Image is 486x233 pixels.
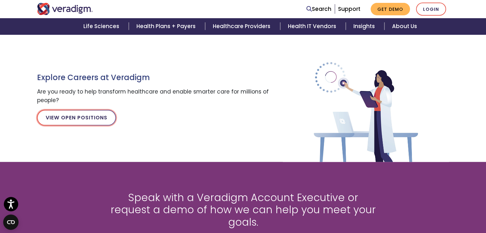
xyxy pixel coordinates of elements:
a: Get Demo [371,3,410,15]
a: Health Plans + Payers [129,18,205,34]
a: Login [416,3,446,16]
img: Veradigm logo [37,3,93,15]
a: Health IT Vendors [280,18,346,34]
a: Support [338,5,360,13]
a: View Open Positions [37,110,116,125]
h3: Explore Careers at Veradigm [37,73,274,82]
a: Healthcare Providers [205,18,280,34]
a: Life Sciences [76,18,129,34]
h2: Speak with a Veradigm Account Executive or request a demo of how we can help you meet your goals. [107,192,379,228]
button: Open CMP widget [3,214,19,230]
a: Insights [346,18,384,34]
a: About Us [384,18,425,34]
p: Are you ready to help transform healthcare and enable smarter care for millions of people? [37,87,274,105]
a: Search [306,5,331,13]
